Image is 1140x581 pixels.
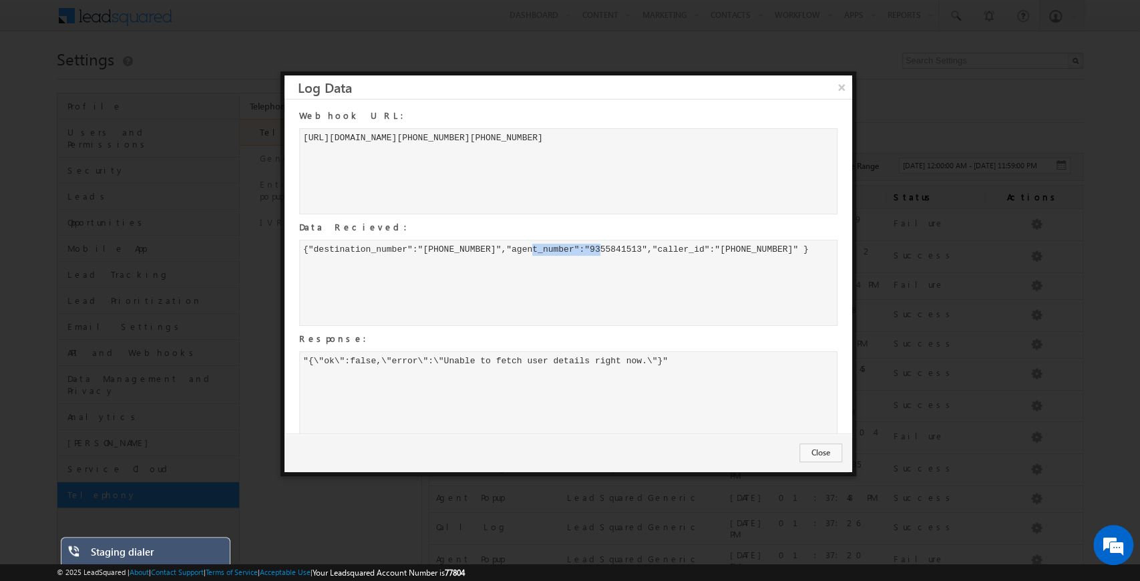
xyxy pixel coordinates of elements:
button: Close [799,443,842,462]
h4: Response: [299,333,835,345]
span: © 2025 LeadSquared | | | | | [57,566,465,579]
span: Your Leadsquared Account Number is [313,568,465,578]
a: Acceptable Use [260,568,311,576]
div: {"destination_number":"[PHONE_NUMBER]","agent_number":"9355841513","caller_id":"[PHONE_NUMBER]" } [299,240,837,326]
textarea: Type your message and hit 'Enter' [17,124,244,401]
div: "{\"ok\":false,\"error\":\"Unable to fetch user details right now.\"}" [299,351,837,437]
div: Staging dialer [91,546,220,564]
div: Chat with us now [69,70,224,87]
img: d_60004797649_company_0_60004797649 [23,70,56,87]
a: Contact Support [151,568,204,576]
a: About [130,568,149,576]
div: [URL][DOMAIN_NAME][PHONE_NUMBER][PHONE_NUMBER] [299,128,837,214]
div: Minimize live chat window [219,7,251,39]
h4: Webhook URL: [299,110,835,122]
span: 77804 [445,568,465,578]
button: × [831,75,852,99]
em: Start Chat [182,411,242,429]
h3: Log Data [298,75,852,99]
a: Terms of Service [206,568,258,576]
h4: Data Recieved: [299,221,835,233]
